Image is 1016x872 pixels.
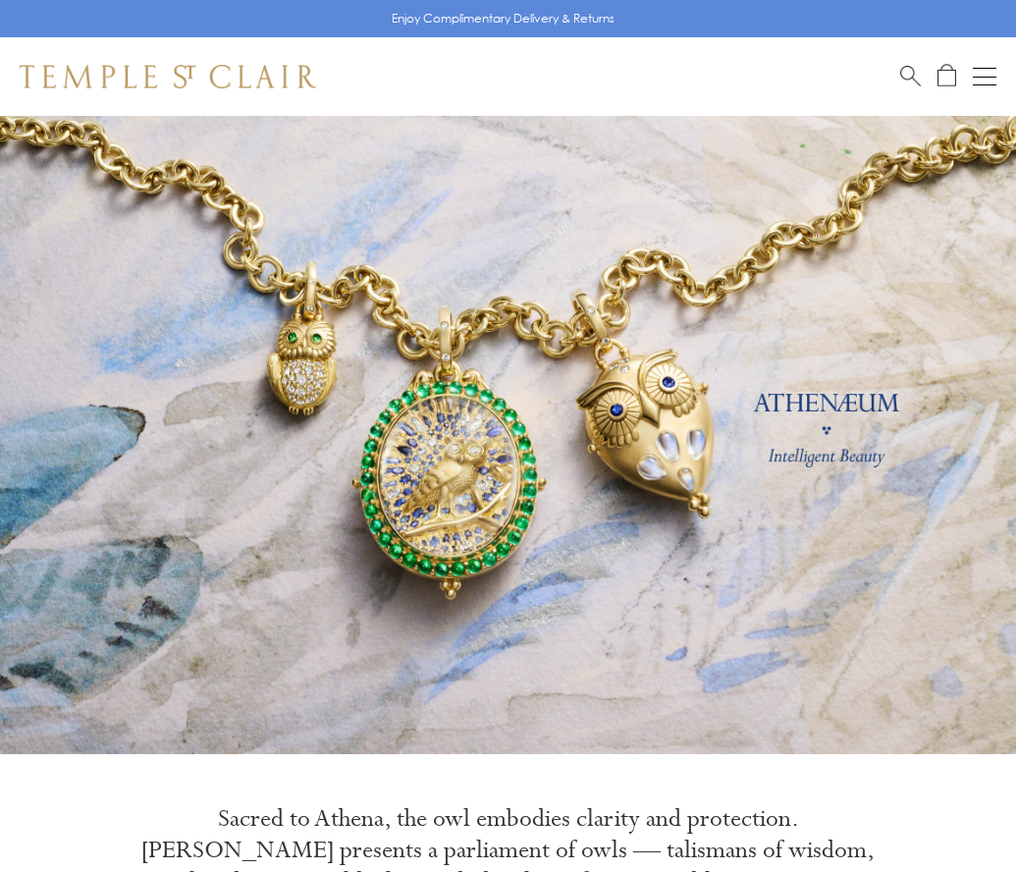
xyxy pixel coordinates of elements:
a: Search [900,64,921,88]
p: Enjoy Complimentary Delivery & Returns [392,9,615,28]
a: Open Shopping Bag [937,64,956,88]
img: Temple St. Clair [20,65,316,88]
button: Open navigation [973,65,996,88]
